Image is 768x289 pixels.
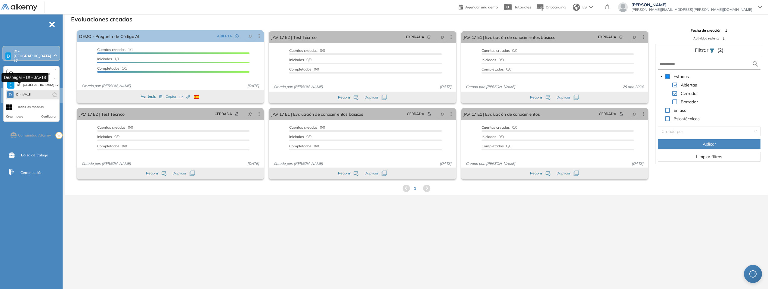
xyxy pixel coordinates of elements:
[289,134,304,139] span: Iniciadas
[243,109,257,119] button: pushpin
[406,34,424,40] span: EXPIRADA
[482,125,517,130] span: 0/0
[17,105,44,109] div: Todos los espacios
[235,112,239,116] span: lock
[628,109,641,119] button: pushpin
[289,67,319,71] span: 0/0
[530,95,543,100] span: Reabrir
[658,152,760,162] button: Limpiar filtros
[289,125,325,130] span: 0/0
[546,5,565,9] span: Onboarding
[482,125,510,130] span: Cuentas creadas
[482,58,496,62] span: Iniciadas
[20,170,42,175] span: Cerrar sesión
[97,66,127,71] span: 1/1
[463,84,518,90] span: Creado por: [PERSON_NAME]
[407,111,424,117] span: CERRADA
[248,112,252,116] span: pushpin
[97,125,133,130] span: 0/0
[289,58,304,62] span: Iniciadas
[482,144,504,148] span: Completados
[271,31,317,43] a: JAV 17 E2 | Test Técnico
[556,95,571,100] span: Duplicar
[146,171,159,176] span: Reabrir
[166,94,190,99] span: Copiar link
[9,92,12,97] span: D
[436,32,449,42] button: pushpin
[414,185,416,192] span: 1
[141,93,163,100] button: Ver tests
[172,171,187,176] span: Duplicar
[17,83,55,87] span: D! - [GEOGRAPHIC_DATA] 17
[672,115,701,122] span: Psicotécnicos
[146,171,166,176] button: Reabrir
[681,91,698,96] span: Cerradas
[440,112,444,116] span: pushpin
[364,171,379,176] span: Duplicar
[749,270,757,278] span: message
[680,98,699,105] span: Borrador
[620,84,646,90] span: 29 abr. 2024
[619,35,623,39] span: field-time
[530,171,550,176] button: Reabrir
[289,58,311,62] span: 0/0
[215,111,232,117] span: CERRADA
[717,46,723,54] span: (2)
[97,125,125,130] span: Cuentas creadas
[465,5,498,9] span: Agendar una demo
[536,1,565,14] button: Onboarding
[271,161,325,166] span: Creado por: [PERSON_NAME]
[628,32,641,42] button: pushpin
[695,47,710,53] span: Filtrar
[463,161,518,166] span: Creado por: [PERSON_NAME]
[97,134,112,139] span: Iniciadas
[235,34,239,38] span: check-circle
[674,74,689,79] span: Estados
[289,134,311,139] span: 0/0
[556,171,571,176] span: Duplicar
[271,84,325,90] span: Creado por: [PERSON_NAME]
[589,6,593,8] img: arrow
[482,134,496,139] span: Iniciadas
[674,108,686,113] span: En uso
[338,171,358,176] button: Reabrir
[691,28,721,33] span: Fecha de creación
[482,58,504,62] span: 0/0
[463,31,556,43] a: JAV 17 E1 | Evaluación de conocimientos básicos
[582,5,587,10] span: ES
[71,16,132,23] h3: Evaluaciones creadas
[482,48,510,53] span: Cuentas creadas
[289,144,311,148] span: Completados
[364,95,387,100] button: Duplicar
[631,2,752,7] span: [PERSON_NAME]
[556,95,579,100] button: Duplicar
[245,83,262,89] span: [DATE]
[752,60,759,68] img: search icon
[482,67,511,71] span: 0/0
[248,34,252,39] span: pushpin
[530,171,543,176] span: Reabrir
[194,95,199,99] img: ESP
[696,153,722,160] span: Limpiar filtros
[573,4,580,11] img: world
[530,95,550,100] button: Reabrir
[79,161,133,166] span: Creado por: [PERSON_NAME]
[436,109,449,119] button: pushpin
[79,30,139,42] a: DEMO - Pregunta de Código AI
[599,111,616,117] span: CERRADA
[97,57,119,61] span: 1/1
[7,54,10,58] span: D
[364,171,387,176] button: Duplicar
[680,90,700,97] span: Cerradas
[463,108,540,120] a: JAV 17 E1 | Evaluación de conocimientos
[166,93,190,100] button: Copiar link
[427,35,431,39] span: field-time
[482,48,517,53] span: 0/0
[672,107,688,114] span: En uso
[97,66,119,71] span: Completados
[674,116,700,121] span: Psicotécnicos
[556,171,579,176] button: Duplicar
[9,83,12,87] span: D
[364,95,379,100] span: Duplicar
[437,84,454,90] span: [DATE]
